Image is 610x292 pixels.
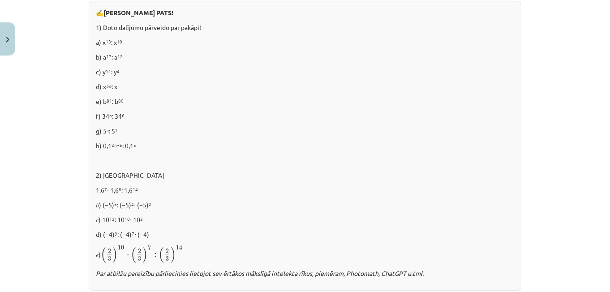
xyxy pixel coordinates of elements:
i: Par atbilžu pareizību pārliecinies lietojot sev ērtākos mākslīgā intelekta rīkus, piemēram, Photo... [96,269,424,277]
sup: 11 [106,68,111,74]
sup: 8 [119,186,121,193]
p: h) 0,1 : 0,1 [96,141,514,150]
span: 2 [166,249,169,253]
p: 𝑒) [96,245,514,263]
sup: 4 [131,201,134,207]
span: 10 [118,245,124,250]
span: 2 [108,249,111,253]
p: 𝑏) (−5) : (−5) ⋅ (−5) [96,200,514,210]
sup: 12 [117,53,123,60]
sup: 81 [107,97,112,104]
p: e) b : b [96,97,514,106]
span: ⋅ [127,254,129,257]
span: 7 [148,245,151,250]
p: ✍️ [96,8,514,17]
sup: 3 [140,215,143,222]
p: d) (−4) : (−4) ⋅ (−4) [96,230,514,239]
sup: 13 [106,38,111,45]
p: d) x : x [96,82,514,91]
sup: 5 [114,201,117,207]
span: ) [171,247,176,263]
sup: 7 [132,230,134,237]
sup: 80 [118,97,124,104]
sup: a [107,127,109,133]
p: 2) [GEOGRAPHIC_DATA] [96,171,514,180]
span: ( [101,247,106,263]
sup: 13 [109,215,115,222]
p: a) x : x [96,38,514,47]
sup: 17 [106,53,112,60]
p: g) 5 : 5 [96,126,514,136]
p: 1) Doto dalījumu pārveido par pakāpi! [96,23,514,32]
span: ( [131,247,136,263]
sup: 7 [115,127,118,133]
p: 1,6 ⋅ 1,6 : 1,6 [96,185,514,195]
img: icon-close-lesson-0947bae3869378f0d4975bcd49f059093ad1ed9edebbc8119c70593378902aed.svg [6,37,9,43]
sup: n [109,112,112,119]
sup: 4 [117,68,120,74]
sup: 9 [115,230,117,237]
span: 2 [138,249,141,253]
span: 3 [166,257,169,261]
span: ( [159,247,164,263]
span: 3 [138,257,141,261]
em: 56 [106,82,112,89]
sup: 6 [122,112,125,119]
p: 𝑐) 10 : 10 ⋅ 10 [96,215,514,224]
sup: 14 [133,186,138,193]
sup: 2 [149,201,151,207]
span: 3 [108,257,111,261]
p: f) 34 : 34 [96,112,514,121]
p: b) a : a [96,52,514,62]
span: ) [112,247,118,263]
b: [PERSON_NAME] PATS! [103,9,173,17]
span: 14 [176,245,182,250]
sup: 10 [117,38,122,45]
sup: 2n+5 [112,142,122,148]
p: c) y : y [96,67,514,77]
sup: 7 [104,186,107,193]
sup: 10 [125,215,130,222]
sup: 5 [133,142,136,148]
span: ) [143,247,148,263]
span: : [154,253,156,258]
